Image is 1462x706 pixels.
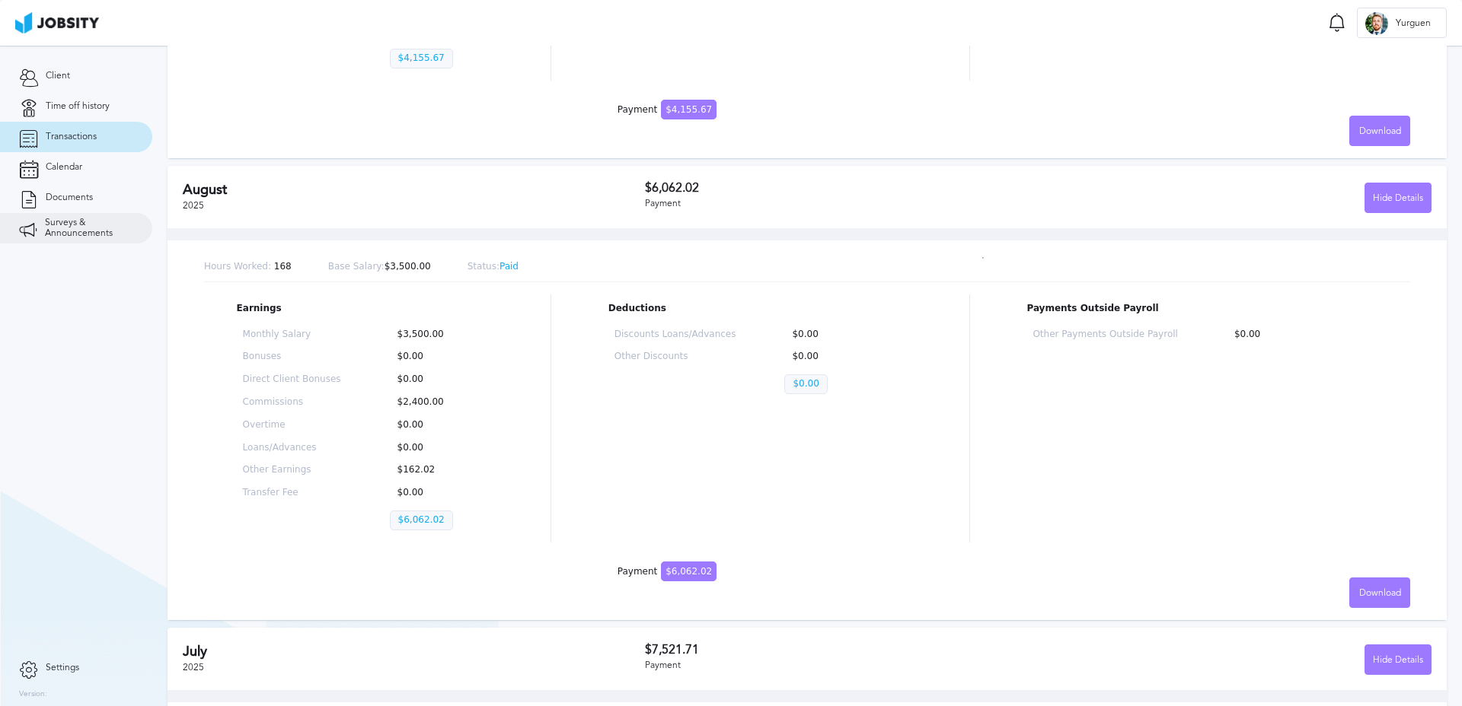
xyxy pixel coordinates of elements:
p: $0.00 [390,351,488,362]
p: $3,500.00 [390,329,488,340]
p: $0.00 [390,443,488,453]
div: Payment [618,105,717,116]
button: Hide Details [1365,644,1432,675]
button: Hide Details [1365,183,1432,213]
span: Hours Worked: [204,261,271,272]
h3: $7,521.71 [645,643,1039,657]
span: Documents [46,192,93,203]
p: Other Payments Outside Payroll [1033,329,1177,340]
p: Bonuses [243,351,341,362]
p: Other Discounts [614,351,736,362]
div: Hide Details [1365,183,1431,214]
p: Commissions [243,397,341,408]
span: Surveys & Announcements [45,218,133,239]
p: Discounts Loans/Advances [614,329,736,340]
div: Hide Details [1365,645,1431,676]
p: Earnings [237,304,494,314]
p: $4,155.67 [390,49,453,68]
div: Payment [618,567,717,577]
span: Download [1359,126,1401,137]
p: $0.00 [784,351,906,362]
img: ab4bad089aa723f57921c736e9817d99.png [15,12,99,33]
p: Overtime [243,420,341,431]
p: $0.00 [784,329,906,340]
h2: August [183,182,645,198]
label: Version: [19,690,47,699]
p: 168 [204,262,292,272]
p: $0.00 [390,488,488,498]
span: 2025 [183,200,204,211]
p: Deductions [608,304,912,314]
p: Loans/Advances [243,443,341,453]
p: $0.00 [390,420,488,431]
p: Paid [468,262,519,272]
p: Direct Client Bonuses [243,374,341,385]
div: Payment [645,199,1039,209]
span: $4,155.67 [661,100,717,119]
span: $6,062.02 [661,561,717,581]
p: $0.00 [1227,329,1371,340]
button: Download [1349,116,1410,146]
span: Status: [468,261,500,272]
button: YYurguen [1357,8,1447,38]
button: Download [1349,577,1410,608]
span: Yurguen [1388,18,1438,29]
p: Transfer Fee [243,488,341,498]
span: Download [1359,588,1401,599]
span: Client [46,71,70,81]
span: Transactions [46,132,97,142]
p: $0.00 [784,374,827,394]
p: Monthly Salary [243,329,341,340]
span: Time off history [46,101,110,112]
p: $2,400.00 [390,397,488,408]
p: Other Earnings [243,465,341,475]
p: $3,500.00 [328,262,431,272]
div: Y [1365,12,1388,35]
span: Settings [46,663,79,673]
h2: July [183,644,645,660]
span: Base Salary: [328,261,385,272]
p: $6,062.02 [390,510,453,530]
h3: $6,062.02 [645,181,1039,195]
div: Payment [645,660,1039,671]
span: Calendar [46,162,82,173]
p: Payments Outside Payroll [1026,304,1377,314]
p: $0.00 [390,374,488,385]
span: 2025 [183,662,204,673]
p: $162.02 [390,465,488,475]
